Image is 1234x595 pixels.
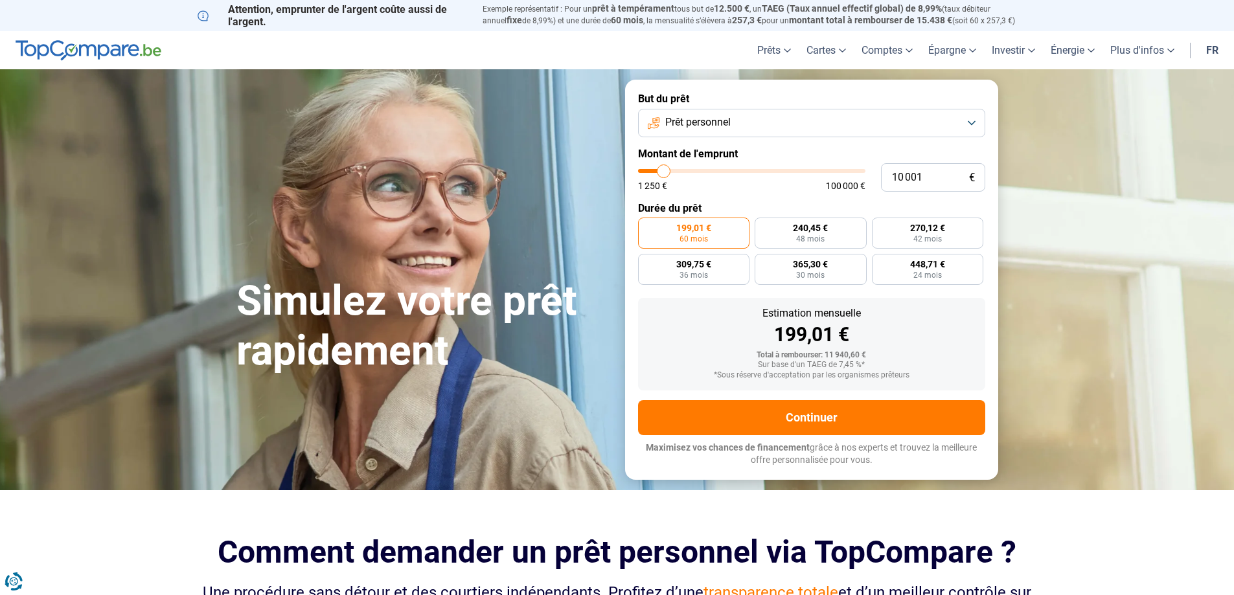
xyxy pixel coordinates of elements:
[799,31,854,69] a: Cartes
[762,3,942,14] span: TAEG (Taux annuel effectif global) de 8,99%
[789,15,952,25] span: montant total à rembourser de 15.438 €
[1043,31,1103,69] a: Énergie
[910,223,945,232] span: 270,12 €
[638,202,985,214] label: Durée du prêt
[793,260,828,269] span: 365,30 €
[638,181,667,190] span: 1 250 €
[648,325,975,344] div: 199,01 €
[680,235,708,243] span: 60 mois
[796,271,825,279] span: 30 mois
[913,271,942,279] span: 24 mois
[638,442,985,467] p: grâce à nos experts et trouvez la meilleure offre personnalisée pour vous.
[910,260,945,269] span: 448,71 €
[826,181,865,190] span: 100 000 €
[638,148,985,160] label: Montant de l'emprunt
[198,3,467,28] p: Attention, emprunter de l'argent coûte aussi de l'argent.
[507,15,522,25] span: fixe
[1103,31,1182,69] a: Plus d'infos
[984,31,1043,69] a: Investir
[648,371,975,380] div: *Sous réserve d'acceptation par les organismes prêteurs
[648,361,975,370] div: Sur base d'un TAEG de 7,45 %*
[198,534,1037,570] h2: Comment demander un prêt personnel via TopCompare ?
[854,31,920,69] a: Comptes
[732,15,762,25] span: 257,3 €
[638,400,985,435] button: Continuer
[749,31,799,69] a: Prêts
[665,115,731,129] span: Prêt personnel
[592,3,674,14] span: prêt à tempérament
[648,351,975,360] div: Total à rembourser: 11 940,60 €
[793,223,828,232] span: 240,45 €
[680,271,708,279] span: 36 mois
[676,223,711,232] span: 199,01 €
[796,235,825,243] span: 48 mois
[714,3,749,14] span: 12.500 €
[638,93,985,105] label: But du prêt
[676,260,711,269] span: 309,75 €
[969,172,975,183] span: €
[648,308,975,319] div: Estimation mensuelle
[236,276,610,376] h1: Simulez votre prêt rapidement
[483,3,1037,27] p: Exemple représentatif : Pour un tous but de , un (taux débiteur annuel de 8,99%) et une durée de ...
[1198,31,1226,69] a: fr
[913,235,942,243] span: 42 mois
[611,15,643,25] span: 60 mois
[646,442,810,453] span: Maximisez vos chances de financement
[638,109,985,137] button: Prêt personnel
[920,31,984,69] a: Épargne
[16,40,161,61] img: TopCompare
